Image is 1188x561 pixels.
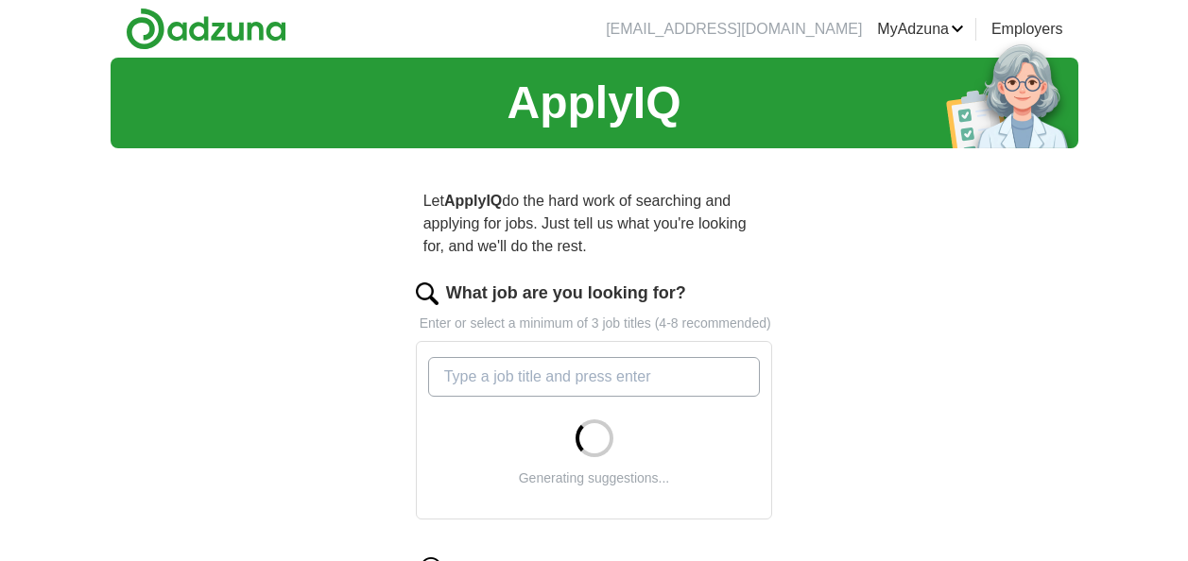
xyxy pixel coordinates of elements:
h1: ApplyIQ [507,69,680,137]
a: MyAdzuna [877,18,964,41]
input: Type a job title and press enter [428,357,761,397]
strong: ApplyIQ [444,193,502,209]
p: Enter or select a minimum of 3 job titles (4-8 recommended) [416,314,773,333]
label: What job are you looking for? [446,280,686,306]
a: Employers [991,18,1063,41]
div: Generating suggestions... [519,468,670,488]
p: Let do the hard work of searching and applying for jobs. Just tell us what you're looking for, an... [416,182,773,265]
li: [EMAIL_ADDRESS][DOMAIN_NAME] [606,18,862,41]
img: Adzuna logo [126,8,286,50]
img: search.png [416,282,439,305]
